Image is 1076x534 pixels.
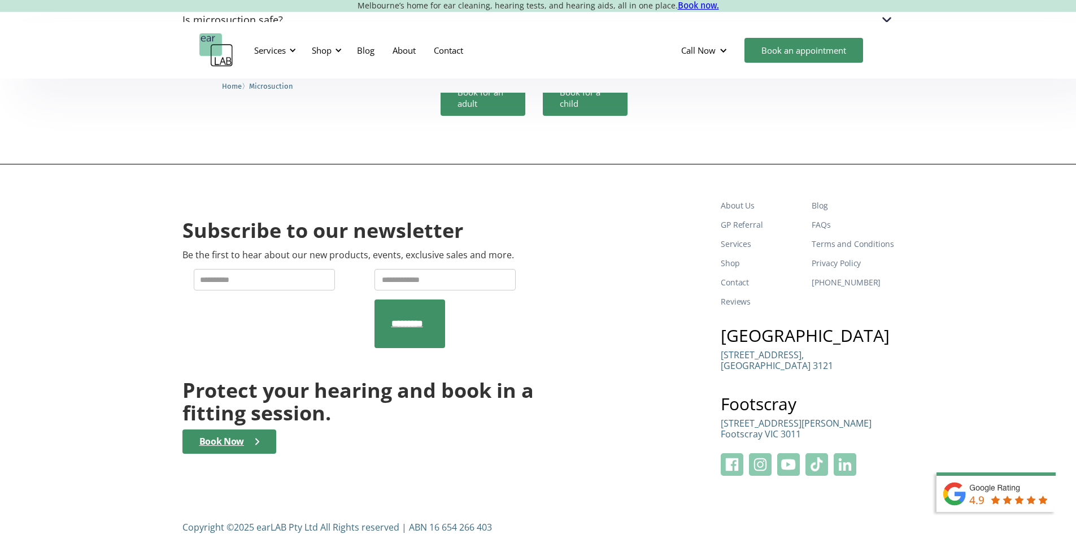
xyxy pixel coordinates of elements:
[182,12,894,27] div: Is microsuction safe?Is microsuction safe?
[312,45,332,56] div: Shop
[305,33,345,67] div: Shop
[425,34,472,67] a: Contact
[721,327,894,344] h3: [GEOGRAPHIC_DATA]
[199,436,244,447] div: Book Now
[744,38,863,63] a: Book an appointment
[879,12,894,27] img: Is microsuction safe?
[182,429,276,454] a: Book Now
[721,418,872,448] a: [STREET_ADDRESS][PERSON_NAME]Footscray VIC 3011
[721,196,803,215] a: About Us
[721,350,833,380] a: [STREET_ADDRESS],[GEOGRAPHIC_DATA] 3121
[247,33,299,67] div: Services
[182,14,283,25] div: Is microsuction safe?
[721,273,803,292] a: Contact
[812,235,894,254] a: Terms and Conditions
[222,80,242,91] a: Home
[749,453,772,476] img: Instagram Logo
[721,254,803,273] a: Shop
[721,350,833,371] p: [STREET_ADDRESS], [GEOGRAPHIC_DATA] 3121
[222,80,249,92] li: 〉
[812,273,894,292] a: [PHONE_NUMBER]
[672,33,739,67] div: Call Now
[812,215,894,235] a: FAQs
[249,80,293,91] a: Microsuction
[182,250,514,261] p: Be the first to hear about our new products, events, exclusive sales and more.
[721,292,803,311] a: Reviews
[199,33,233,67] a: home
[384,34,425,67] a: About
[182,379,534,424] h2: Protect your hearing and book in a fitting session.
[681,45,716,56] div: Call Now
[834,453,856,476] img: Linkeidn Logo
[721,453,743,476] img: Facebook Logo
[182,521,492,533] div: Copyright ©2025 earLAB Pty Ltd All Rights reserved | ABN 16 654 266 403
[348,34,384,67] a: Blog
[222,82,242,90] span: Home
[254,45,286,56] div: Services
[721,396,894,413] h3: Footscray
[812,196,894,215] a: Blog
[721,215,803,235] a: GP Referral
[812,254,894,273] a: Privacy Policy
[194,299,365,344] iframe: reCAPTCHA
[721,235,803,254] a: Services
[182,269,534,348] form: Newsletter Form
[721,418,872,440] p: [STREET_ADDRESS][PERSON_NAME] Footscray VIC 3011
[249,82,293,90] span: Microsuction
[182,218,463,244] h2: Subscribe to our newsletter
